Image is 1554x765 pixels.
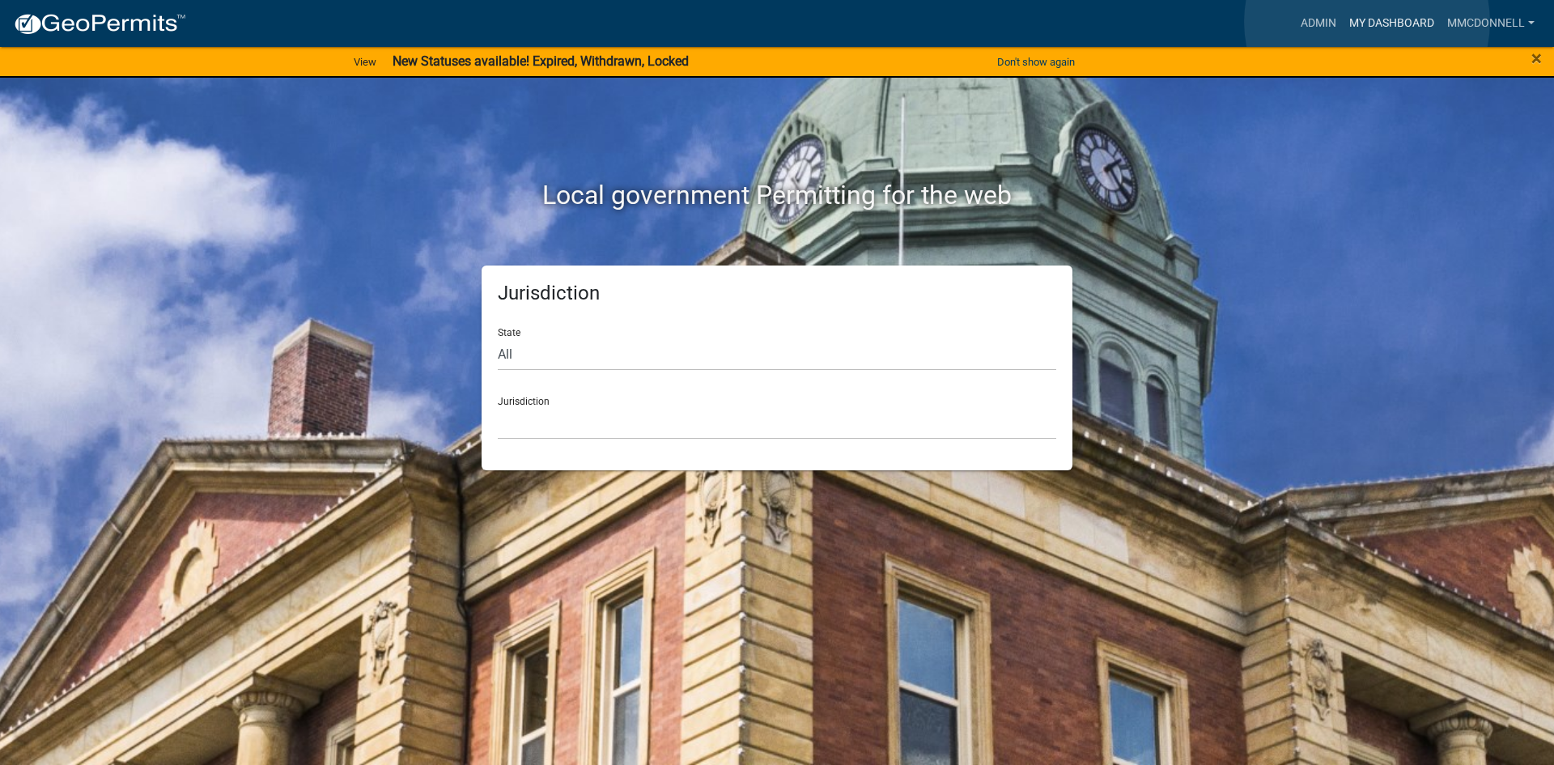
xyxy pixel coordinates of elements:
[1294,8,1343,39] a: Admin
[1343,8,1441,39] a: My Dashboard
[1531,47,1542,70] span: ×
[1531,49,1542,68] button: Close
[393,53,689,69] strong: New Statuses available! Expired, Withdrawn, Locked
[991,49,1081,75] button: Don't show again
[498,282,1056,305] h5: Jurisdiction
[1441,8,1541,39] a: mmcdonnell
[347,49,383,75] a: View
[328,180,1226,210] h2: Local government Permitting for the web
